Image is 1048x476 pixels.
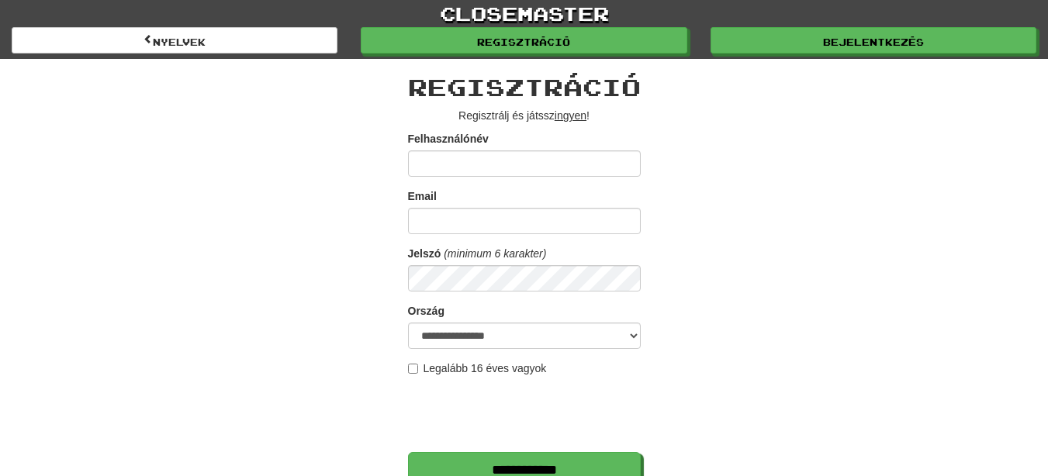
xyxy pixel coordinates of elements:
[153,36,206,47] font: Nyelvek
[711,27,1036,53] a: Bejelentkezés
[361,27,687,53] a: Regisztráció
[555,109,586,122] font: ingyen
[408,305,444,317] font: Ország
[586,109,590,122] font: !
[458,109,555,122] font: Regisztrálj és játssz
[408,190,437,202] font: Email
[12,27,337,53] a: Nyelvek
[408,73,641,101] font: Regisztráció
[408,133,489,145] font: Felhasználónév
[408,364,418,374] input: Legalább 16 éves vagyok
[408,384,644,444] iframe: reCAPTCHA
[477,36,570,47] font: Regisztráció
[444,247,546,260] font: (minimum 6 karakter)
[440,2,609,25] font: closemaster
[424,362,547,374] font: Legalább 16 éves vagyok
[408,247,441,260] font: Jelszó
[823,36,924,47] font: Bejelentkezés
